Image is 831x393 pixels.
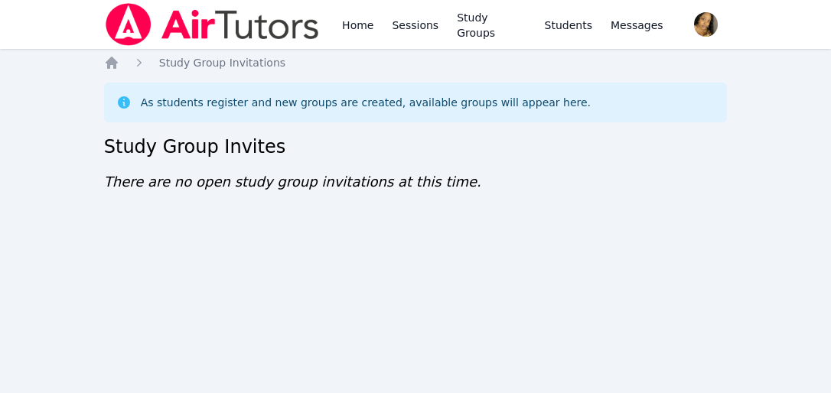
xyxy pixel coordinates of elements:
span: Study Group Invitations [159,57,285,69]
div: As students register and new groups are created, available groups will appear here. [141,95,591,110]
img: Air Tutors [104,3,321,46]
a: Study Group Invitations [159,55,285,70]
nav: Breadcrumb [104,55,728,70]
span: There are no open study group invitations at this time. [104,174,481,190]
h2: Study Group Invites [104,135,728,159]
span: Messages [611,18,663,33]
